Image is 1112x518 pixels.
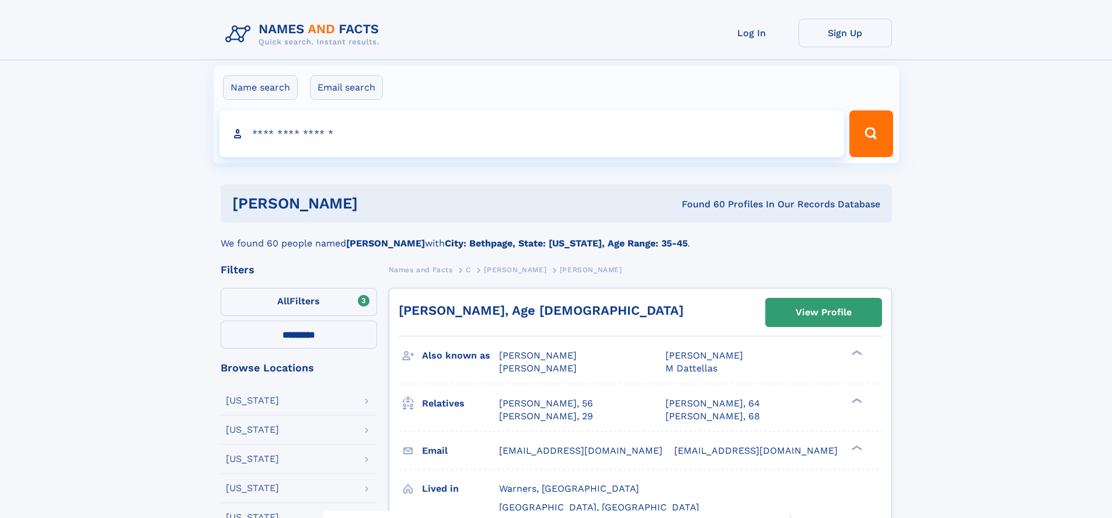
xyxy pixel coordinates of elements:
[221,265,377,275] div: Filters
[422,346,499,366] h3: Also known as
[665,410,760,423] a: [PERSON_NAME], 68
[223,75,298,100] label: Name search
[422,479,499,499] h3: Lived in
[346,238,425,249] b: [PERSON_NAME]
[466,266,471,274] span: C
[232,196,520,211] h1: [PERSON_NAME]
[499,397,593,410] a: [PERSON_NAME], 56
[849,349,863,357] div: ❯
[422,441,499,461] h3: Email
[389,262,453,277] a: Names and Facts
[560,266,622,274] span: [PERSON_NAME]
[766,298,881,326] a: View Profile
[665,397,760,410] a: [PERSON_NAME], 64
[665,350,743,361] span: [PERSON_NAME]
[221,363,377,373] div: Browse Locations
[799,19,892,47] a: Sign Up
[226,484,279,493] div: [US_STATE]
[226,396,279,405] div: [US_STATE]
[221,288,377,316] label: Filters
[310,75,383,100] label: Email search
[849,444,863,451] div: ❯
[674,445,838,456] span: [EMAIL_ADDRESS][DOMAIN_NAME]
[705,19,799,47] a: Log In
[849,397,863,404] div: ❯
[499,483,639,494] span: Warners, [GEOGRAPHIC_DATA]
[499,445,663,456] span: [EMAIL_ADDRESS][DOMAIN_NAME]
[499,350,577,361] span: [PERSON_NAME]
[665,363,717,374] span: M Dattellas
[849,110,893,157] button: Search Button
[226,425,279,434] div: [US_STATE]
[399,303,684,318] a: [PERSON_NAME], Age [DEMOGRAPHIC_DATA]
[499,502,699,513] span: [GEOGRAPHIC_DATA], [GEOGRAPHIC_DATA]
[226,454,279,464] div: [US_STATE]
[520,198,880,211] div: Found 60 Profiles In Our Records Database
[219,110,845,157] input: search input
[499,410,593,423] a: [PERSON_NAME], 29
[499,363,577,374] span: [PERSON_NAME]
[484,262,546,277] a: [PERSON_NAME]
[796,299,852,326] div: View Profile
[445,238,688,249] b: City: Bethpage, State: [US_STATE], Age Range: 35-45
[466,262,471,277] a: C
[422,394,499,413] h3: Relatives
[277,295,290,307] span: All
[221,19,389,50] img: Logo Names and Facts
[484,266,546,274] span: [PERSON_NAME]
[221,223,892,251] div: We found 60 people named with .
